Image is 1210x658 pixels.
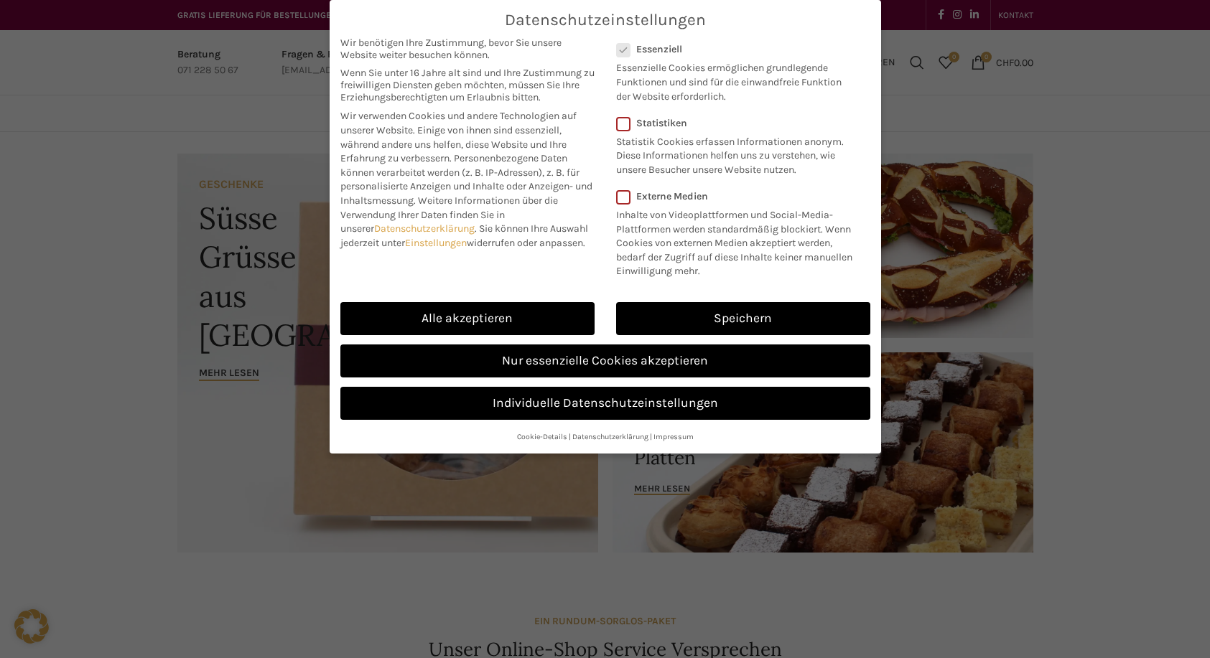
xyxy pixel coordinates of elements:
[616,190,861,202] label: Externe Medien
[340,222,588,249] span: Sie können Ihre Auswahl jederzeit unter widerrufen oder anpassen.
[340,67,595,103] span: Wenn Sie unter 16 Jahre alt sind und Ihre Zustimmung zu freiwilligen Diensten geben möchten, müss...
[340,344,870,377] a: Nur essenzielle Cookies akzeptieren
[340,194,558,235] span: Weitere Informationen über die Verwendung Ihrer Daten finden Sie in unserer .
[616,202,861,278] p: Inhalte von Videoplattformen und Social-Media-Plattformen werden standardmäßig blockiert. Wenn Co...
[616,129,852,177] p: Statistik Cookies erfassen Informationen anonym. Diese Informationen helfen uns zu verstehen, wie...
[405,237,467,249] a: Einstellungen
[616,117,852,129] label: Statistiken
[340,152,592,207] span: Personenbezogene Daten können verarbeitet werden (z. B. IP-Adressen), z. B. für personalisierte A...
[616,55,852,103] p: Essenzielle Cookies ermöglichen grundlegende Funktionen und sind für die einwandfreie Funktion de...
[340,37,595,61] span: Wir benötigen Ihre Zustimmung, bevor Sie unsere Website weiter besuchen können.
[517,432,567,441] a: Cookie-Details
[616,302,870,335] a: Speichern
[340,302,595,335] a: Alle akzeptieren
[374,222,475,235] a: Datenschutzerklärung
[340,110,577,164] span: Wir verwenden Cookies und andere Technologien auf unserer Website. Einige von ihnen sind essenzie...
[616,43,852,55] label: Essenziell
[505,11,706,29] span: Datenschutzeinstellungen
[340,387,870,420] a: Individuelle Datenschutzeinstellungen
[653,432,694,441] a: Impressum
[572,432,648,441] a: Datenschutzerklärung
